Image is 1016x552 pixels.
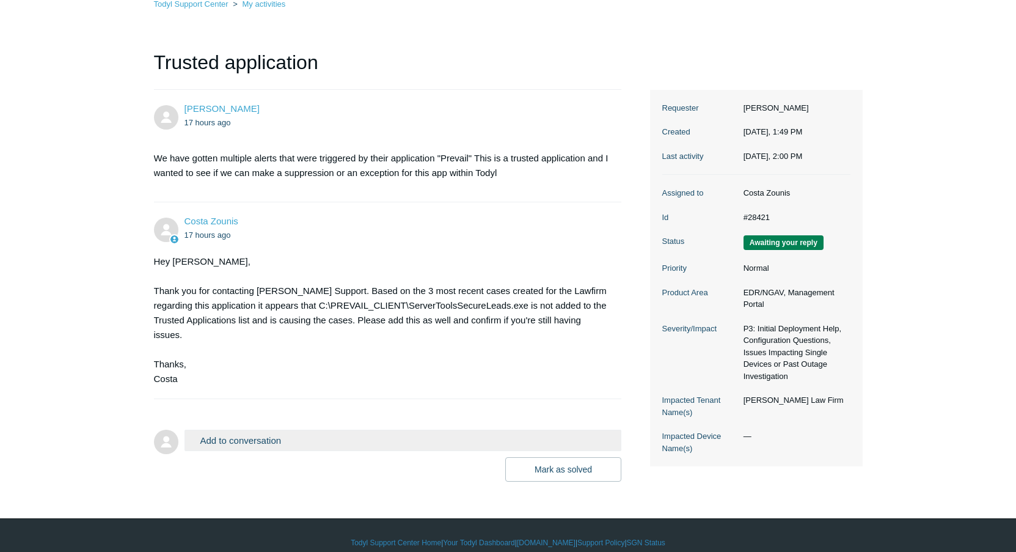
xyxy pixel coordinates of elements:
[154,151,610,180] p: We have gotten multiple alerts that were triggered by their application "Prevail" This is a trust...
[737,187,850,199] dd: Costa Zounis
[185,118,231,127] time: 09/25/2025, 13:49
[744,235,824,250] span: We are waiting for you to respond
[737,262,850,274] dd: Normal
[154,537,863,548] div: | | | |
[662,323,737,335] dt: Severity/Impact
[185,103,260,114] a: [PERSON_NAME]
[662,430,737,454] dt: Impacted Device Name(s)
[744,152,803,161] time: 09/25/2025, 14:00
[185,230,231,240] time: 09/25/2025, 14:00
[662,102,737,114] dt: Requester
[517,537,576,548] a: [DOMAIN_NAME]
[577,537,624,548] a: Support Policy
[154,254,610,386] div: Hey [PERSON_NAME], Thank you for contacting [PERSON_NAME] Support. Based on the 3 most recent cas...
[351,537,441,548] a: Todyl Support Center Home
[662,287,737,299] dt: Product Area
[662,262,737,274] dt: Priority
[185,103,260,114] span: Luke Compagna
[737,394,850,407] dd: [PERSON_NAME] Law Firm
[662,394,737,418] dt: Impacted Tenant Name(s)
[154,48,622,90] h1: Trusted application
[662,235,737,248] dt: Status
[443,537,514,548] a: Your Todyl Dashboard
[737,102,850,114] dd: [PERSON_NAME]
[662,126,737,138] dt: Created
[185,216,238,226] a: Costa Zounis
[737,212,850,224] dd: #28421
[744,127,803,136] time: 09/25/2025, 13:49
[627,537,665,548] a: SGN Status
[737,323,850,383] dd: P3: Initial Deployment Help, Configuration Questions, Issues Impacting Single Devices or Past Out...
[662,150,737,163] dt: Last activity
[185,430,622,451] button: Add to conversation
[662,212,737,224] dt: Id
[737,287,850,311] dd: EDR/NGAV, Management Portal
[662,187,737,199] dt: Assigned to
[505,457,621,482] button: Mark as solved
[737,430,850,443] dd: —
